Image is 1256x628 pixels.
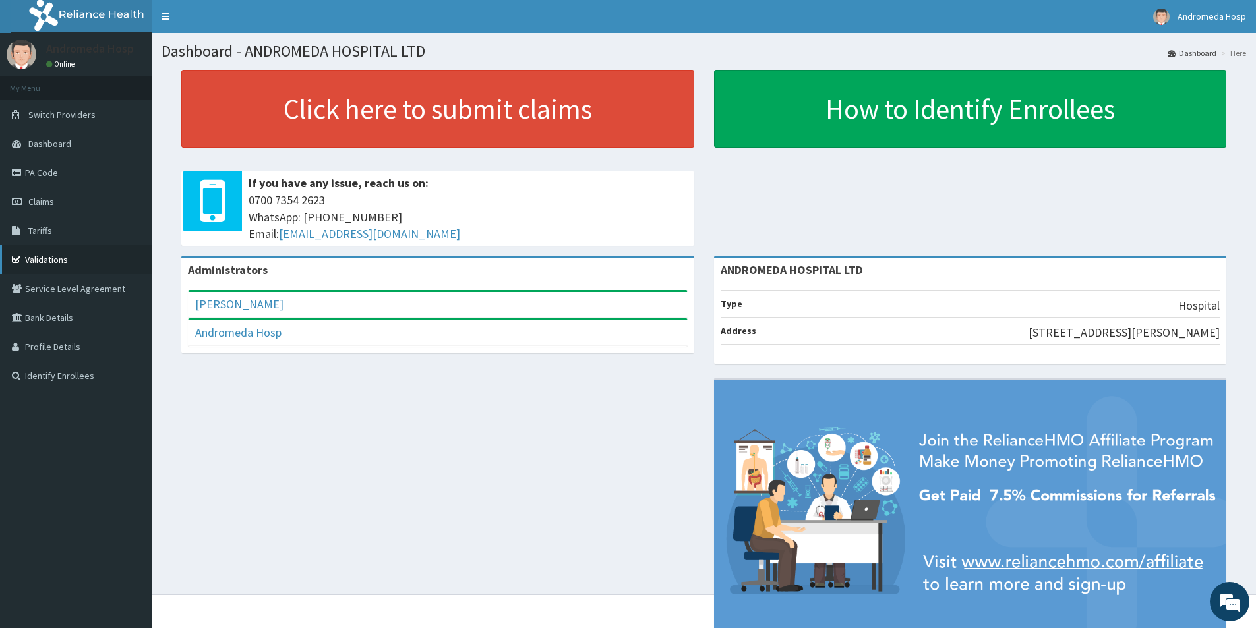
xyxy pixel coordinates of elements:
[279,226,460,241] a: [EMAIL_ADDRESS][DOMAIN_NAME]
[721,325,756,337] b: Address
[1153,9,1170,25] img: User Image
[1178,11,1246,22] span: Andromeda Hosp
[1178,297,1220,314] p: Hospital
[1218,47,1246,59] li: Here
[721,298,742,310] b: Type
[249,175,429,190] b: If you have any issue, reach us on:
[249,192,688,243] span: 0700 7354 2623 WhatsApp: [PHONE_NUMBER] Email:
[162,43,1246,60] h1: Dashboard - ANDROMEDA HOSPITAL LTD
[46,43,134,55] p: Andromeda Hosp
[181,70,694,148] a: Click here to submit claims
[721,262,863,277] strong: ANDROMEDA HOSPITAL LTD
[195,325,282,340] a: Andromeda Hosp
[1029,324,1220,341] p: [STREET_ADDRESS][PERSON_NAME]
[195,297,284,312] a: [PERSON_NAME]
[28,109,96,121] span: Switch Providers
[7,40,36,69] img: User Image
[46,59,78,69] a: Online
[714,70,1227,148] a: How to Identify Enrollees
[188,262,268,277] b: Administrators
[28,225,52,237] span: Tariffs
[28,196,54,208] span: Claims
[1168,47,1216,59] a: Dashboard
[28,138,71,150] span: Dashboard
